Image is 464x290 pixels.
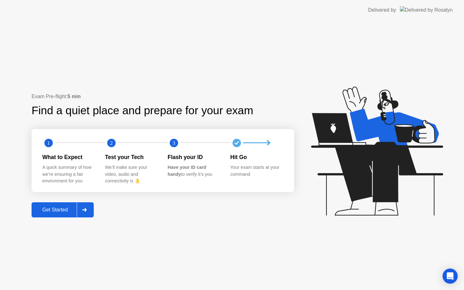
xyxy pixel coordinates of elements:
[168,164,220,178] div: to verify it’s you
[32,202,94,217] button: Get Started
[230,164,283,178] div: Your exam starts at your command
[368,6,396,14] div: Delivered by
[32,93,294,100] div: Exam Pre-flight:
[168,165,206,177] b: Have your ID card handy
[105,164,158,185] div: We’ll make sure your video, audio and connectivity is 👌
[105,153,158,161] div: Test your Tech
[168,153,220,161] div: Flash your ID
[110,140,112,146] text: 2
[173,140,175,146] text: 3
[443,269,458,284] div: Open Intercom Messenger
[400,6,453,14] img: Delivered by Rosalyn
[230,153,283,161] div: Hit Go
[33,207,77,213] div: Get Started
[32,102,254,119] div: Find a quiet place and prepare for your exam
[68,94,81,99] b: 5 min
[42,153,95,161] div: What to Expect
[47,140,50,146] text: 1
[42,164,95,185] div: A quick summary of how we’re ensuring a fair environment for you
